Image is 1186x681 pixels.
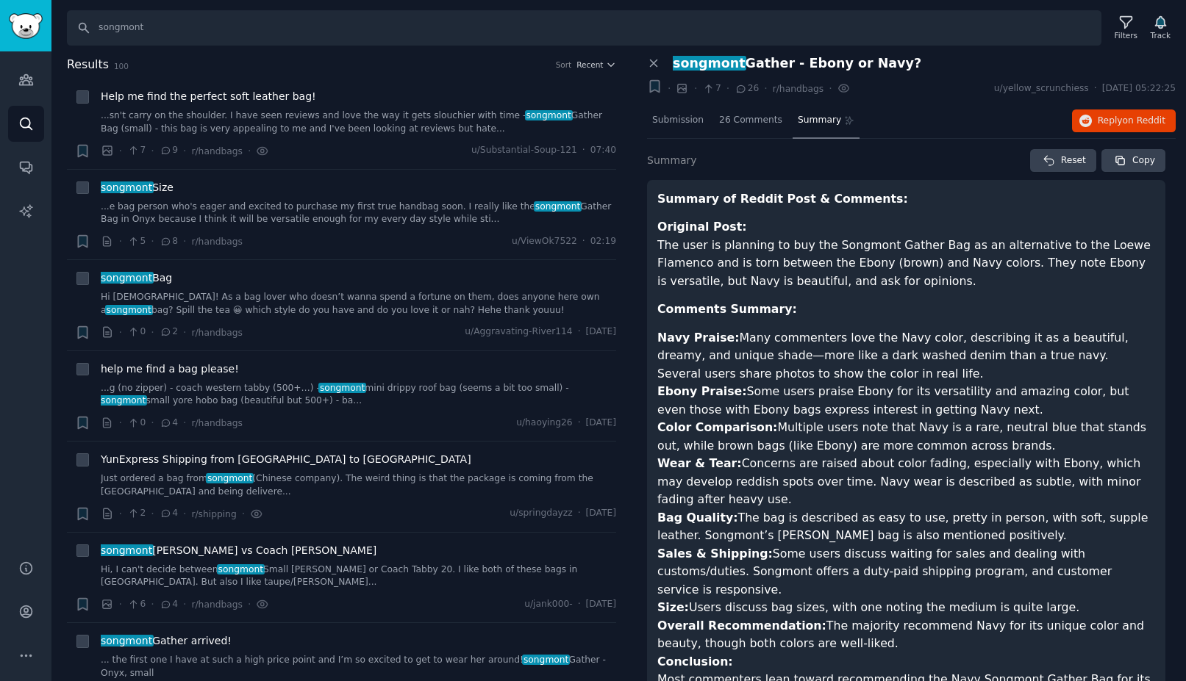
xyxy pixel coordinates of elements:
[101,472,616,498] a: Just ordered a bag fromsongmont(Chinese company). The weird thing is that the package is coming f...
[657,545,1155,599] li: Some users discuss waiting for sales and dealing with customs/duties. Songmont offers a duty-paid...
[657,599,1155,617] li: Users discuss bag sizes, with one noting the medium is quite large.
[183,597,186,612] span: ·
[119,415,122,430] span: ·
[101,109,616,135] a: ...sn't carry on the shoulder. I have seen reviews and love the way it gets slouchier with time -...
[657,619,826,633] strong: Overall Recommendation:
[119,597,122,612] span: ·
[101,543,376,558] span: [PERSON_NAME] vs Coach [PERSON_NAME]
[127,144,146,157] span: 7
[183,234,186,249] span: ·
[119,234,122,249] span: ·
[183,325,186,340] span: ·
[1061,154,1086,167] span: Reset
[657,511,738,525] strong: Bag Quality:
[510,507,572,520] span: u/springdayzz
[576,60,603,70] span: Recent
[101,89,316,104] a: Help me find the perfect soft leather bag!
[114,62,129,71] span: 100
[101,633,232,649] a: songmontGather arrived!
[183,506,186,522] span: ·
[151,325,154,340] span: ·
[657,455,1155,509] li: Concerns are raised about color fading, especially with Ebony, which may develop reddish spots ov...
[657,384,747,398] strong: Ebony Praise:
[248,597,251,612] span: ·
[534,201,582,212] span: songmont
[657,218,1155,290] p: The user is planning to buy the Songmont Gather Bag as an alternative to the Loewe Flamenco and i...
[586,417,616,430] span: [DATE]
[119,143,122,159] span: ·
[525,110,573,120] span: songmont
[101,270,172,286] span: Bag
[829,81,832,96] span: ·
[99,395,147,406] span: songmont
[151,506,154,522] span: ·
[101,180,174,195] a: songmontSize
[127,598,146,611] span: 6
[657,617,1155,653] li: The majority recommend Navy for its unique color and beauty, though both colors are well-liked.
[99,544,154,556] span: songmont
[590,235,616,248] span: 02:19
[127,235,146,248] span: 5
[101,543,376,558] a: songmont[PERSON_NAME] vs Coach [PERSON_NAME]
[242,506,245,522] span: ·
[657,329,1155,383] li: Many commenters love the Navy color, describing it as a beautiful, dreamy, and unique shade—more ...
[160,417,178,430] span: 4
[586,507,616,520] span: [DATE]
[702,82,721,96] span: 7
[657,420,777,434] strong: Color Comparison:
[191,418,242,428] span: r/handbags
[101,563,616,589] a: Hi, I can't decide betweensongmontSmall [PERSON_NAME] or Coach Tabby 20. I like both of these bag...
[191,328,242,338] span: r/handbags
[67,10,1101,46] input: Search Keyword
[471,144,577,157] span: u/Substantial-Soup-121
[248,143,251,159] span: ·
[578,417,581,430] span: ·
[160,325,178,339] span: 2
[657,383,1155,419] li: Some users praise Ebony for its versatility and amazing color, but even those with Ebony bags exp...
[151,143,154,159] span: ·
[657,419,1155,455] li: Multiple users note that Navy is a rare, neutral blue that stands out, while brown bags (like Ebo...
[160,507,178,520] span: 4
[101,270,172,286] a: songmontBag
[101,201,616,226] a: ...e bag person who's eager and excited to purchase my first true handbag soon. I really like the...
[151,597,154,612] span: ·
[657,456,742,470] strong: Wear & Tear:
[1132,154,1155,167] span: Copy
[151,415,154,430] span: ·
[512,235,577,248] span: u/ViewOk7522
[101,382,616,408] a: ...g (no zipper) - coach western tabby (500+…) -songmontmini drippy roof bag (seems a bit too sma...
[9,13,43,39] img: GummySearch logo
[160,598,178,611] span: 4
[764,81,767,96] span: ·
[694,81,697,96] span: ·
[576,60,616,70] button: Recent
[1030,149,1096,173] button: Reset
[657,192,908,206] strong: Summary of Reddit Post & Comments:
[524,598,572,611] span: u/jank000-
[1146,12,1176,43] button: Track
[101,180,174,195] span: Size
[657,509,1155,545] li: The bag is described as easy to use, pretty in person, with soft, supple leather. Songmont’s [PER...
[217,564,265,574] span: songmont
[586,325,616,339] span: [DATE]
[191,509,236,519] span: r/shipping
[160,235,178,248] span: 8
[578,598,581,611] span: ·
[556,60,572,70] div: Sort
[99,272,154,284] span: songmont
[1098,115,1165,128] span: Reply
[657,547,773,561] strong: Sales & Shipping:
[191,599,242,610] span: r/handbags
[994,82,1089,96] span: u/yellow_scrunchiess
[101,452,471,467] a: YunExpress Shipping from [GEOGRAPHIC_DATA] to [GEOGRAPHIC_DATA]
[318,383,366,393] span: songmont
[101,633,232,649] span: Gather arrived!
[657,600,689,614] strong: Size:
[652,114,704,127] span: Submission
[99,635,154,646] span: songmont
[183,415,186,430] span: ·
[1072,109,1176,133] button: Replyon Reddit
[101,654,616,680] a: ... the first one I have at such a high price point and I’m so excited to get to wear her around!...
